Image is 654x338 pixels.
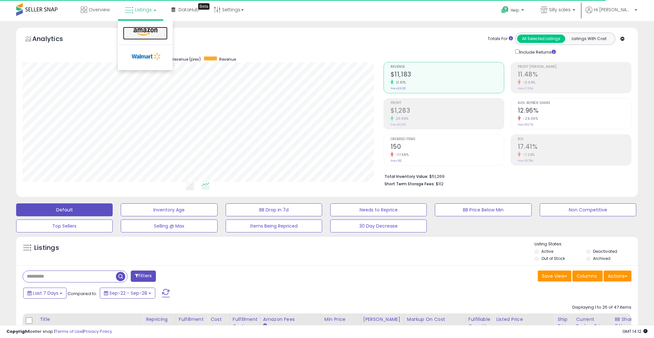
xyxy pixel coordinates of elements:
small: Amazon Fees. [263,323,267,329]
div: Markup on Cost [407,316,463,323]
div: Cost [210,316,227,323]
a: Privacy Policy [84,328,112,334]
button: 30 Day Decrease [330,220,427,232]
h2: $11,183 [391,71,504,79]
small: -7.29% [521,152,535,157]
div: Fulfillable Quantity [468,316,491,330]
small: Prev: $9,181 [391,87,406,90]
div: Include Returns [510,48,564,56]
div: Repricing [146,316,173,323]
span: 2025-10-7 14:12 GMT [622,328,648,334]
small: Prev: $1,061 [391,123,406,127]
div: seller snap | | [6,329,112,335]
label: Archived [593,256,610,261]
a: Help [496,1,530,21]
span: DataHub [179,6,199,13]
span: Revenue [391,65,504,69]
strong: Copyright [6,328,30,334]
div: Displaying 1 to 25 of 47 items [572,304,631,311]
label: Active [541,249,553,254]
div: Current Buybox Price [576,316,609,330]
button: Needs to Reprice [330,203,427,216]
span: Columns [577,273,597,279]
button: Sep-22 - Sep-28 [100,288,155,299]
button: Non Competitive [540,203,636,216]
button: Default [16,203,113,216]
div: Totals For [488,36,513,42]
span: Revenue (prev) [171,56,201,62]
button: Top Sellers [16,220,113,232]
button: Filters [131,271,156,282]
small: Prev: 182 [391,159,402,163]
div: Min Price [324,316,358,323]
div: Title [40,316,140,323]
div: Amazon Fees [263,316,319,323]
span: Help [511,7,519,13]
span: Last 7 Days [33,290,58,296]
span: Revenue [219,56,236,62]
b: Short Term Storage Fees: [384,181,435,187]
span: Sep-22 - Sep-28 [109,290,147,296]
h2: 17.41% [518,143,631,152]
span: Ordered Items [391,138,504,141]
button: Selling @ Max [121,220,217,232]
small: Prev: 18.78% [518,159,533,163]
button: Inventory Age [121,203,217,216]
button: Last 7 Days [23,288,66,299]
span: Avg. Buybox Share [518,101,631,105]
div: Ship Price [557,316,570,330]
small: Prev: 11.56% [518,87,533,90]
a: Hi [PERSON_NAME] [586,6,637,21]
button: All Selected Listings [517,35,565,43]
h2: 11.48% [518,71,631,79]
label: Out of Stock [541,256,565,261]
span: ROI [518,138,631,141]
small: -0.69% [521,80,536,85]
button: Columns [572,271,603,282]
a: Terms of Use [55,328,83,334]
small: 21.81% [393,80,406,85]
button: Items Being Repriced [226,220,322,232]
h5: Listings [34,243,59,252]
h2: 150 [391,143,504,152]
span: $112 [436,181,444,187]
span: Overview [89,6,110,13]
li: $51,269 [384,172,627,180]
div: Listed Price [496,316,552,323]
p: Listing States: [535,241,638,247]
span: Listings [135,6,152,13]
h2: $1,283 [391,107,504,116]
span: Silly sales [549,6,571,13]
button: Save View [538,271,571,282]
small: -29.06% [521,116,538,121]
small: Prev: 18.27% [518,123,533,127]
button: Listings With Cost [565,35,613,43]
h2: 12.96% [518,107,631,116]
button: BB Price Below Min [435,203,531,216]
small: -17.58% [393,152,409,157]
label: Deactivated [593,249,617,254]
i: Get Help [501,6,509,14]
button: Actions [604,271,631,282]
span: Profit [391,101,504,105]
div: [PERSON_NAME] [363,316,402,323]
h5: Analytics [32,34,76,45]
div: Fulfillment [179,316,205,323]
span: Compared to: [67,291,97,297]
small: 20.96% [393,116,409,121]
button: BB Drop in 7d [226,203,322,216]
div: Fulfillment Cost [233,316,258,330]
div: Tooltip anchor [198,3,209,10]
b: Total Inventory Value: [384,174,428,179]
span: Hi [PERSON_NAME] [594,6,633,13]
div: BB Share 24h. [615,316,638,330]
span: Profit [PERSON_NAME] [518,65,631,69]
